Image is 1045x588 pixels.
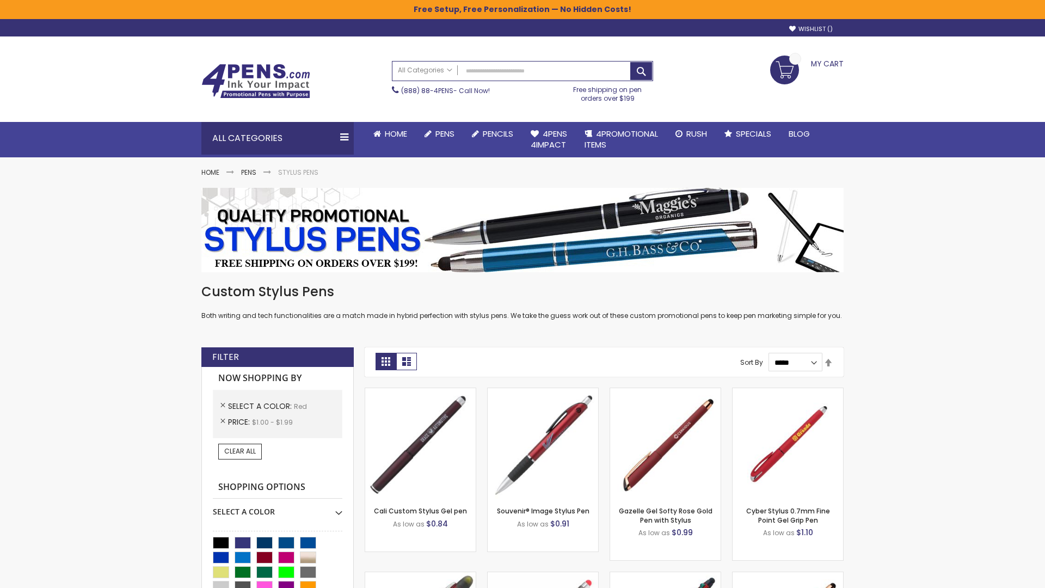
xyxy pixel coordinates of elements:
a: Islander Softy Gel with Stylus - ColorJet Imprint-Red [488,572,598,581]
span: - Call Now! [401,86,490,95]
a: 4Pens4impact [522,122,576,157]
a: Gazelle Gel Softy Rose Gold Pen with Stylus [619,506,712,524]
span: Pens [435,128,454,139]
a: 4PROMOTIONALITEMS [576,122,667,157]
label: Sort By [740,358,763,367]
span: 4Pens 4impact [531,128,567,150]
strong: Now Shopping by [213,367,342,390]
a: (888) 88-4PENS [401,86,453,95]
span: $0.99 [672,527,693,538]
span: Red [294,402,307,411]
a: Cyber Stylus 0.7mm Fine Point Gel Grip Pen-Red [733,388,843,397]
a: Blog [780,122,819,146]
span: $1.10 [796,527,813,538]
a: Gazelle Gel Softy Rose Gold Pen with Stylus-Red [610,388,721,397]
img: 4Pens Custom Pens and Promotional Products [201,64,310,99]
a: Souvenir® Image Stylus Pen-Red [488,388,598,397]
a: Pens [416,122,463,146]
span: Select A Color [228,401,294,412]
div: All Categories [201,122,354,155]
span: As low as [393,519,425,529]
a: Cali Custom Stylus Gel pen-Red [365,388,476,397]
span: $0.91 [550,518,569,529]
span: $1.00 - $1.99 [252,418,293,427]
strong: Stylus Pens [278,168,318,177]
span: Blog [789,128,810,139]
strong: Grid [376,353,396,370]
a: Gazelle Gel Softy Rose Gold Pen with Stylus - ColorJet-Red [733,572,843,581]
a: Home [201,168,219,177]
span: As low as [763,528,795,537]
span: All Categories [398,66,452,75]
a: Pencils [463,122,522,146]
span: As low as [638,528,670,537]
div: Free shipping on pen orders over $199 [562,81,654,103]
img: Cali Custom Stylus Gel pen-Red [365,388,476,499]
a: Pens [241,168,256,177]
img: Cyber Stylus 0.7mm Fine Point Gel Grip Pen-Red [733,388,843,499]
img: Souvenir® Image Stylus Pen-Red [488,388,598,499]
a: Souvenir® Image Stylus Pen [497,506,589,516]
a: Wishlist [789,25,833,33]
strong: Filter [212,351,239,363]
a: Clear All [218,444,262,459]
span: Specials [736,128,771,139]
img: Stylus Pens [201,188,844,272]
span: Price [228,416,252,427]
a: Cali Custom Stylus Gel pen [374,506,467,516]
h1: Custom Stylus Pens [201,283,844,301]
span: 4PROMOTIONAL ITEMS [585,128,658,150]
div: Select A Color [213,499,342,517]
span: Clear All [224,446,256,456]
span: As low as [517,519,549,529]
img: Gazelle Gel Softy Rose Gold Pen with Stylus-Red [610,388,721,499]
span: Rush [686,128,707,139]
strong: Shopping Options [213,476,342,499]
a: Souvenir® Jalan Highlighter Stylus Pen Combo-Red [365,572,476,581]
span: Pencils [483,128,513,139]
a: Specials [716,122,780,146]
a: Orbitor 4 Color Assorted Ink Metallic Stylus Pens-Red [610,572,721,581]
div: Both writing and tech functionalities are a match made in hybrid perfection with stylus pens. We ... [201,283,844,321]
a: All Categories [392,62,458,79]
a: Home [365,122,416,146]
a: Cyber Stylus 0.7mm Fine Point Gel Grip Pen [746,506,830,524]
a: Rush [667,122,716,146]
span: $0.84 [426,518,448,529]
span: Home [385,128,407,139]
